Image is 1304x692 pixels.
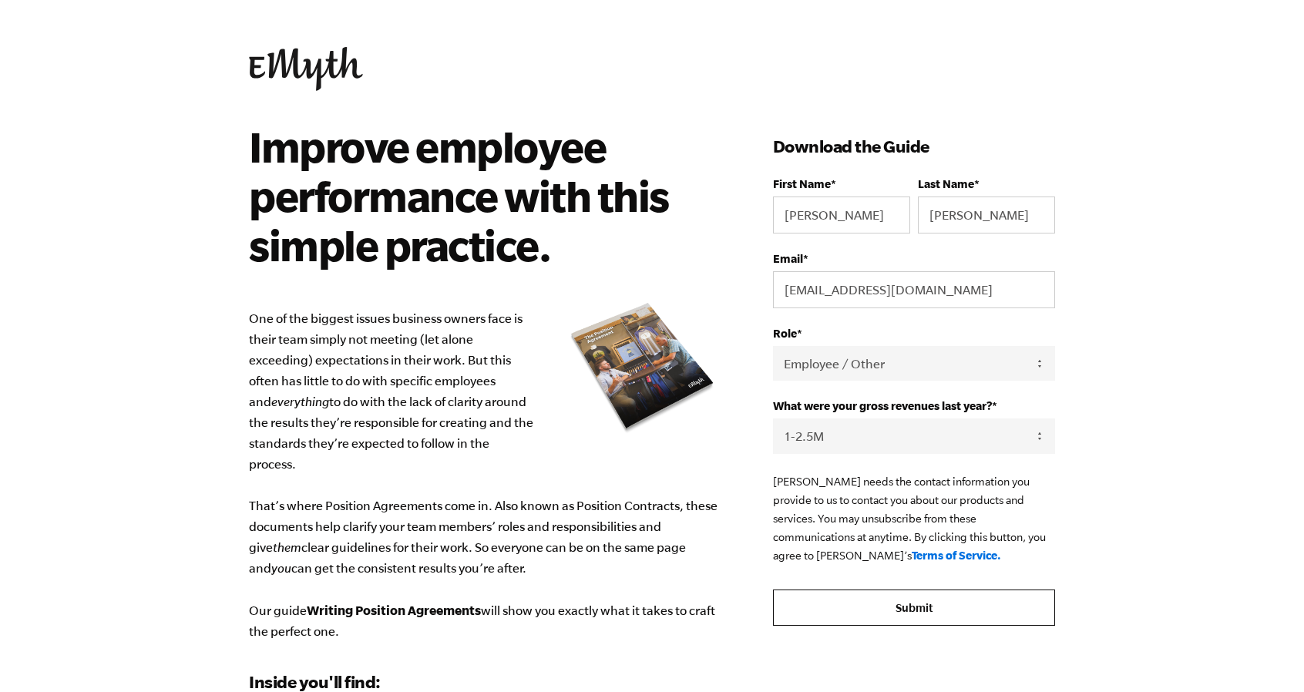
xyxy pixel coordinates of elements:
[773,399,992,412] span: What were your gross revenues last year?
[912,549,1001,562] a: Terms of Service.
[773,177,831,190] span: First Name
[773,590,1055,626] input: Submit
[249,47,363,91] img: EMyth
[271,395,329,408] i: everything
[918,177,974,190] span: Last Name
[773,327,797,340] span: Role
[773,472,1055,565] p: [PERSON_NAME] needs the contact information you provide to us to contact you about our products a...
[273,540,301,554] i: them
[1227,618,1304,692] iframe: Chat Widget
[773,134,1055,159] h3: Download the Guide
[249,122,704,270] h2: Improve employee performance with this simple practice.
[307,603,481,617] b: Writing Position Agreements
[773,252,803,265] span: Email
[271,561,291,575] i: you
[249,308,727,642] p: One of the biggest issues business owners face is their team simply not meeting (let alone exceed...
[557,294,727,443] img: e-myth position contract position agreement guide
